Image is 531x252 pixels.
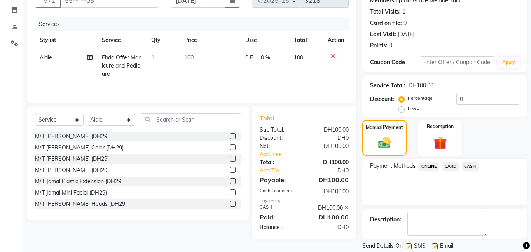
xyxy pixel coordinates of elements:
[151,54,154,61] span: 1
[254,167,313,175] a: Add Tip
[254,212,304,222] div: Paid:
[256,54,258,62] span: |
[245,54,253,62] span: 0 F
[362,242,403,252] span: Send Details On
[254,142,304,150] div: Net:
[374,136,395,150] img: _cash.svg
[304,142,355,150] div: DH100.00
[366,124,403,131] label: Manual Payment
[409,82,433,90] div: DH100.00
[370,42,388,50] div: Points:
[260,114,278,122] span: Total
[294,54,303,61] span: 100
[389,42,392,50] div: 0
[254,126,304,134] div: Sub Total:
[254,158,304,167] div: Total:
[254,134,304,142] div: Discount:
[440,242,453,252] span: Email
[370,58,420,66] div: Coupon Code
[184,54,194,61] span: 100
[180,31,241,49] th: Price
[304,212,355,222] div: DH100.00
[254,204,304,212] div: CASH
[408,95,433,102] label: Percentage
[97,31,147,49] th: Service
[102,54,141,77] span: Ebda Offer Manicure and Pedicure
[35,200,127,208] div: M/T [PERSON_NAME] Heads (DH29)
[304,134,355,142] div: DH0
[420,56,494,68] input: Enter Offer / Coupon Code
[304,188,355,196] div: DH100.00
[370,82,405,90] div: Service Total:
[254,175,304,184] div: Payable:
[370,30,396,38] div: Last Visit:
[35,166,109,174] div: M/T [PERSON_NAME] (DH29)
[370,216,401,224] div: Description:
[260,197,349,204] div: Payments
[141,113,241,125] input: Search or Scan
[254,150,355,158] a: Add. Fee
[403,19,407,27] div: 0
[442,162,459,171] span: CARD
[498,57,520,68] button: Apply
[419,162,439,171] span: ONLINE
[35,132,109,141] div: M/T [PERSON_NAME] (DH29)
[398,30,414,38] div: [DATE]
[304,223,355,231] div: DH0
[36,17,355,31] div: Services
[304,158,355,167] div: DH100.00
[147,31,180,49] th: Qty
[261,54,270,62] span: 0 %
[313,167,355,175] div: DH0
[370,19,402,27] div: Card on file:
[254,223,304,231] div: Balance :
[35,189,107,197] div: M/T Jamal Mini Facial (DH29)
[402,8,405,16] div: 1
[304,126,355,134] div: DH100.00
[370,8,401,16] div: Total Visits:
[304,175,355,184] div: DH100.00
[408,105,419,112] label: Fixed
[462,162,479,171] span: CASH
[35,31,97,49] th: Stylist
[289,31,323,49] th: Total
[40,54,52,61] span: Aldie
[254,188,304,196] div: Cash Tendered:
[35,177,123,186] div: M/T Jamal Plastic Extension (DH29)
[323,31,349,49] th: Action
[35,144,124,152] div: M/T [PERSON_NAME] Color (DH29)
[35,155,109,163] div: M/T [PERSON_NAME] (DH29)
[430,135,451,151] img: _gift.svg
[370,162,416,170] span: Payment Methods
[304,204,355,212] div: DH100.00
[241,31,289,49] th: Disc
[414,242,426,252] span: SMS
[370,95,394,103] div: Discount:
[427,123,454,130] label: Redemption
